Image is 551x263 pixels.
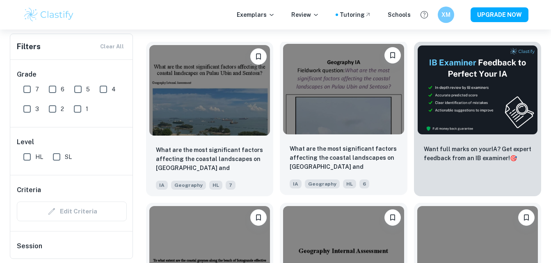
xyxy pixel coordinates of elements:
[291,10,319,19] p: Review
[250,48,267,65] button: Bookmark
[417,45,538,135] img: Thumbnail
[359,179,369,188] span: 6
[237,10,275,19] p: Exemplars
[280,42,407,196] a: BookmarkWhat are the most significant factors affecting the coastal landscapes on Pulau Ubin and ...
[305,179,340,188] span: Geography
[290,144,397,172] p: What are the most significant factors affecting the coastal landscapes on Pulau Ubin and Sentosa?
[61,104,64,113] span: 2
[290,179,302,188] span: IA
[283,44,404,134] img: Geography IA example thumbnail: What are the most significant factors af
[441,10,450,19] h6: XM
[226,181,235,190] span: 7
[438,7,454,23] button: XM
[171,181,206,190] span: Geography
[17,70,127,79] h6: Grade
[86,104,88,113] span: 1
[17,185,41,195] h6: Criteria
[471,7,528,22] button: UPGRADE NOW
[35,152,43,161] span: HL
[156,181,168,190] span: IA
[388,10,411,19] a: Schools
[250,209,267,226] button: Bookmark
[417,8,431,22] button: Help and Feedback
[17,137,127,147] h6: Level
[343,179,356,188] span: HL
[340,10,371,19] a: Tutoring
[17,41,41,52] h6: Filters
[86,85,90,94] span: 5
[65,152,72,161] span: SL
[518,209,535,226] button: Bookmark
[17,202,127,221] div: Criteria filters are unavailable when searching by topic
[149,45,270,136] img: Geography IA example thumbnail: What are the most significant factors af
[156,145,263,173] p: What are the most significant factors affecting the coastal landscapes on Pulau Ubin and Sentosa?
[61,85,64,94] span: 6
[35,104,39,113] span: 3
[17,241,127,258] h6: Session
[424,145,531,163] p: Want full marks on your IA ? Get expert feedback from an IB examiner!
[384,209,401,226] button: Bookmark
[414,42,541,196] a: ThumbnailWant full marks on yourIA? Get expert feedback from an IB examiner!
[384,47,401,63] button: Bookmark
[510,155,517,161] span: 🎯
[146,42,273,196] a: BookmarkWhat are the most significant factors affecting the coastal landscapes on Pulau Ubin and ...
[209,181,222,190] span: HL
[35,85,39,94] span: 7
[112,85,116,94] span: 4
[23,7,75,23] img: Clastify logo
